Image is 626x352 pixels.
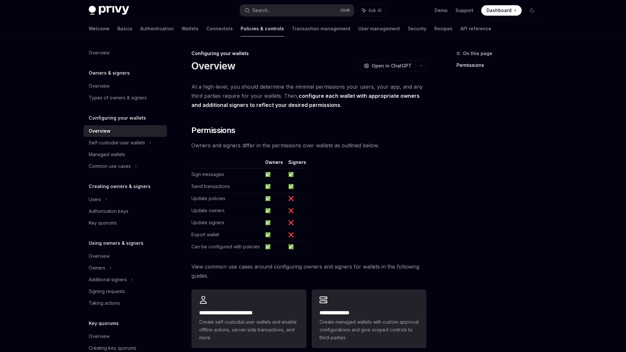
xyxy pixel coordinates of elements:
a: Transaction management [292,21,350,37]
a: API reference [460,21,491,37]
td: ❌ [286,217,306,229]
h5: Owners & signers [89,69,130,77]
a: Security [408,21,426,37]
div: Common use cases [89,162,131,170]
a: Taking actions [83,297,167,309]
a: Demo [435,7,448,14]
div: Types of owners & signers [89,94,147,102]
a: Permissions [456,60,543,70]
a: Welcome [89,21,110,37]
td: ✅ [286,241,306,253]
th: Signers [286,159,306,169]
span: Permissions [191,125,235,136]
span: Ask AI [368,7,381,14]
td: ✅ [262,229,286,241]
h5: Key quorums [89,319,119,327]
td: Export wallet [191,229,262,241]
a: Overview [83,250,167,262]
a: Policies & controls [241,21,284,37]
td: ❌ [286,229,306,241]
div: Overview [89,252,110,260]
a: Overview [83,80,167,92]
a: **** **** *****Create managed wallets with custom approval configurations and give scoped control... [312,289,426,348]
div: Self-custodial user wallets [89,139,145,147]
button: Toggle dark mode [527,5,537,16]
td: ✅ [262,181,286,193]
div: Taking actions [89,299,120,307]
span: Dashboard [486,7,512,14]
span: Create managed wallets with custom approval configurations and give scoped controls to third-part... [320,318,419,342]
a: Basics [117,21,132,37]
strong: configure each wallet with appropriate owners and additional signers to reflect your desired perm... [191,93,420,108]
div: Configuring your wallets [191,50,426,57]
td: Can be configured with policies [191,241,262,253]
a: Key quorums [83,217,167,229]
a: Overview [83,125,167,137]
a: Authentication [140,21,174,37]
div: Creating key quorums [89,344,136,352]
a: Dashboard [481,5,522,16]
span: At a high-level, you should determine the minimal permissions your users, your app, and any third... [191,82,426,110]
div: Overview [89,49,110,57]
button: Search...CtrlK [240,5,354,16]
div: Users [89,196,101,203]
td: ❌ [286,205,306,217]
a: Support [455,7,473,14]
h1: Overview [191,60,235,72]
a: Types of owners & signers [83,92,167,104]
td: ✅ [286,181,306,193]
td: ✅ [262,241,286,253]
div: Authorization keys [89,207,128,215]
div: Owners [89,264,105,272]
td: ✅ [262,169,286,181]
h5: Creating owners & signers [89,183,151,190]
div: Managed wallets [89,151,125,158]
a: Connectors [206,21,233,37]
a: Authorization keys [83,205,167,217]
div: Search... [252,7,271,14]
a: Overview [83,330,167,342]
span: Ctrl K [340,8,350,13]
th: Owners [262,159,286,169]
td: ❌ [286,193,306,205]
h5: Configuring your wallets [89,114,146,122]
td: Update signers [191,217,262,229]
td: ✅ [262,205,286,217]
td: Update policies [191,193,262,205]
div: Overview [89,82,110,90]
td: Sign messages [191,169,262,181]
span: Create self-custodial user wallets and enable offline actions, server-side transactions, and more. [199,318,298,342]
a: Signing requests [83,286,167,297]
div: Signing requests [89,287,125,295]
div: Overview [89,332,110,340]
td: ✅ [286,169,306,181]
h5: Using owners & signers [89,239,143,247]
div: Overview [89,127,111,135]
td: ✅ [262,193,286,205]
button: Ask AI [357,5,386,16]
a: Managed wallets [83,149,167,160]
a: User management [358,21,400,37]
img: dark logo [89,6,129,15]
a: Wallets [182,21,199,37]
td: Send transactions [191,181,262,193]
a: Recipes [434,21,453,37]
div: Key quorums [89,219,117,227]
a: Overview [83,47,167,59]
div: Additional signers [89,276,127,284]
td: Update owners [191,205,262,217]
td: ✅ [262,217,286,229]
span: Open in ChatGPT [372,63,411,69]
span: View common use cases around configuring owners and signers for wallets in the following guides. [191,262,426,280]
button: Open in ChatGPT [360,60,415,71]
span: Owners and signers differ in the permissions over wallets as outlined below. [191,141,426,150]
span: On this page [463,50,492,57]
